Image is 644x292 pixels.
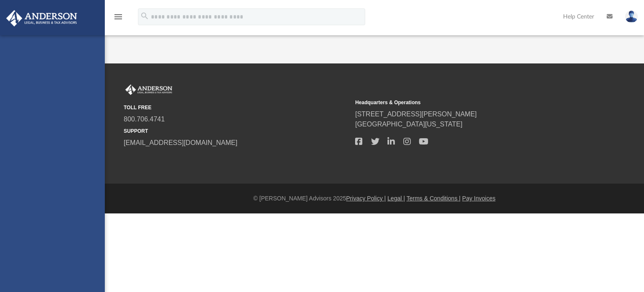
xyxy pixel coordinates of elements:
a: [STREET_ADDRESS][PERSON_NAME] [355,110,477,118]
img: Anderson Advisors Platinum Portal [124,84,174,95]
a: [EMAIL_ADDRESS][DOMAIN_NAME] [124,139,237,146]
small: TOLL FREE [124,104,349,111]
img: Anderson Advisors Platinum Portal [4,10,80,26]
a: Legal | [387,195,405,202]
img: User Pic [625,11,638,23]
small: SUPPORT [124,127,349,135]
div: © [PERSON_NAME] Advisors 2025 [105,194,644,203]
a: Terms & Conditions | [407,195,461,202]
a: Pay Invoices [462,195,495,202]
i: search [140,11,149,21]
i: menu [113,12,123,22]
small: Headquarters & Operations [355,99,581,106]
a: Privacy Policy | [346,195,386,202]
a: [GEOGRAPHIC_DATA][US_STATE] [355,121,462,128]
a: 800.706.4741 [124,116,165,123]
a: menu [113,16,123,22]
